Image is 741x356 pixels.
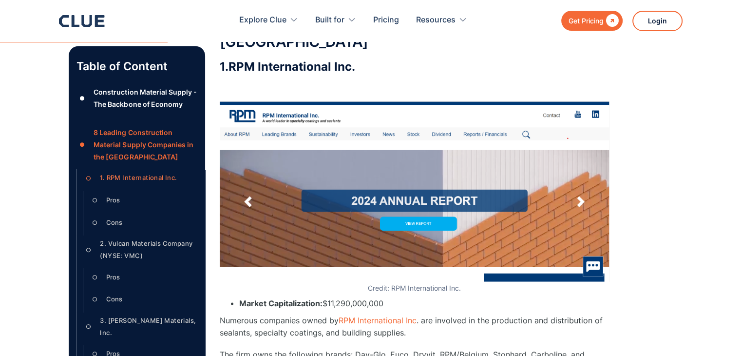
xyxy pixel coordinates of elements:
div: ● [76,92,88,106]
div: 2. Vulcan Materials Company (NYSE: VMC) [100,238,197,262]
div: Built for [315,5,356,36]
figcaption: Credit: RPM International Inc. [220,284,609,292]
a: ○Cons [89,293,197,307]
div: ○ [89,270,101,285]
div: 3. [PERSON_NAME] Materials, Inc. [100,315,197,339]
div: Construction Material Supply - The Backbone of Economy [94,86,197,111]
div: Cons [106,294,122,306]
div: ○ [89,216,101,230]
a: Get Pricing [561,11,623,31]
div: Resources [416,5,456,36]
h2: 8 Leading Construction Material Supply Companies in the [GEOGRAPHIC_DATA] [220,18,609,50]
a: ○Pros [89,194,197,208]
a: ○Cons [89,216,197,230]
div: Pros [106,272,120,284]
div: ● [76,138,88,153]
a: ●Construction Material Supply - The Backbone of Economy [76,86,197,111]
strong: RPM International Inc [228,59,352,74]
a: Pricing [373,5,399,36]
a: Login [632,11,683,31]
a: RPM International Inc [339,315,417,325]
div: Pros [106,195,120,207]
div: Built for [315,5,344,36]
div: 1. RPM International Inc. [100,172,177,184]
div: Cons [106,217,122,229]
div: ○ [89,194,101,208]
li: $11,290,000,000 [239,297,609,309]
a: ○1. RPM International Inc. [83,171,197,186]
a: ●8 Leading Construction Material Supply Companies in the [GEOGRAPHIC_DATA] [76,127,197,164]
a: ○Pros [89,270,197,285]
div: 8 Leading Construction Material Supply Companies in the [GEOGRAPHIC_DATA] [94,127,197,164]
p: Table of Content [76,59,197,75]
a: ○2. Vulcan Materials Company (NYSE: VMC) [83,238,197,262]
div: ○ [83,171,95,186]
div: Resources [416,5,467,36]
a: ○3. [PERSON_NAME] Materials, Inc. [83,315,197,339]
h3: 1. . [220,59,609,74]
div: ○ [89,293,101,307]
div:  [604,15,619,27]
p: Numerous companies owned by . are involved in the production and distribution of sealants, specia... [220,314,609,338]
div: Explore Clue [239,5,286,36]
img: RPM International Inc.homepage [220,101,609,281]
p: ‍ [220,79,609,91]
div: ○ [83,243,95,257]
div: ○ [83,320,95,335]
div: Get Pricing [569,15,604,27]
div: Explore Clue [239,5,298,36]
strong: Market Capitalization: [239,298,323,308]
